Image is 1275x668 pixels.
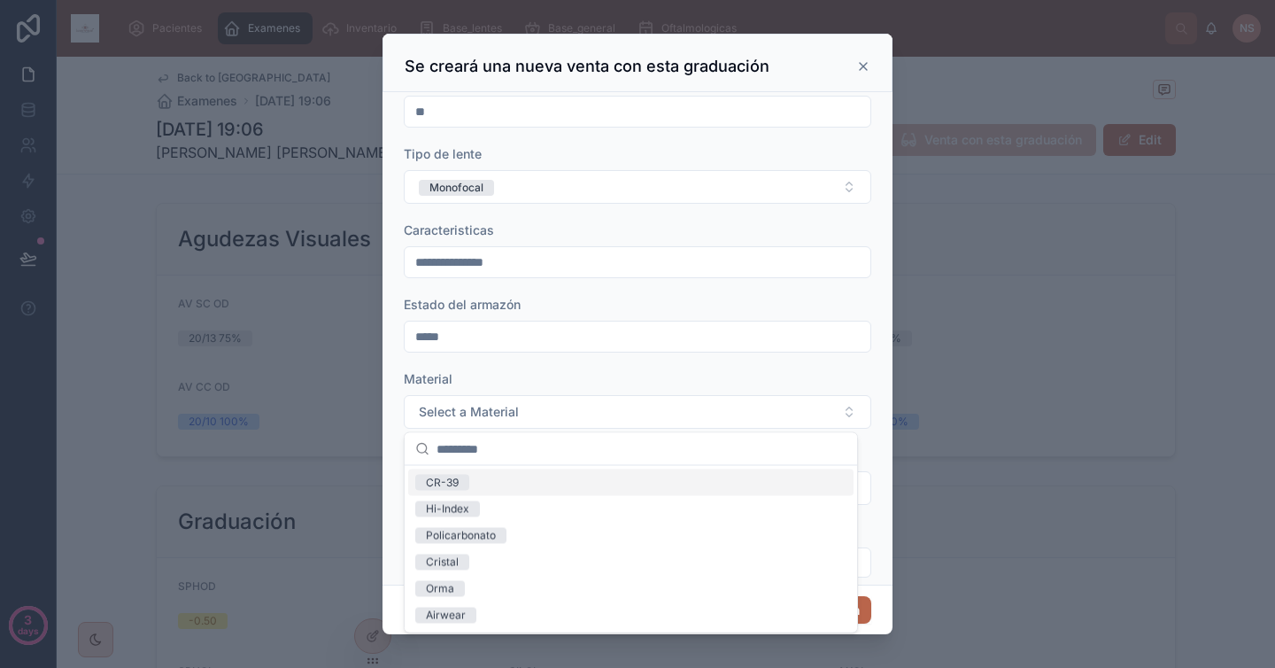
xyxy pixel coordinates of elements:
div: Policarbonato [426,528,496,544]
div: CR-39 [426,475,459,491]
span: Tipo de lente [404,146,482,161]
span: Select a Material [419,403,519,421]
span: Estado del armazón [404,297,521,312]
div: Airwear [426,608,466,624]
div: Cristal [426,555,459,571]
button: Select Button [404,170,871,204]
div: Hi-Index [426,501,469,517]
div: Suggestions [405,466,857,633]
span: Material [404,371,452,386]
h3: Se creará una nueva venta con esta graduación [405,56,769,77]
div: Orma [426,581,454,597]
button: Select Button [404,395,871,429]
div: Monofocal [429,180,483,196]
span: Caracteristicas [404,222,494,237]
